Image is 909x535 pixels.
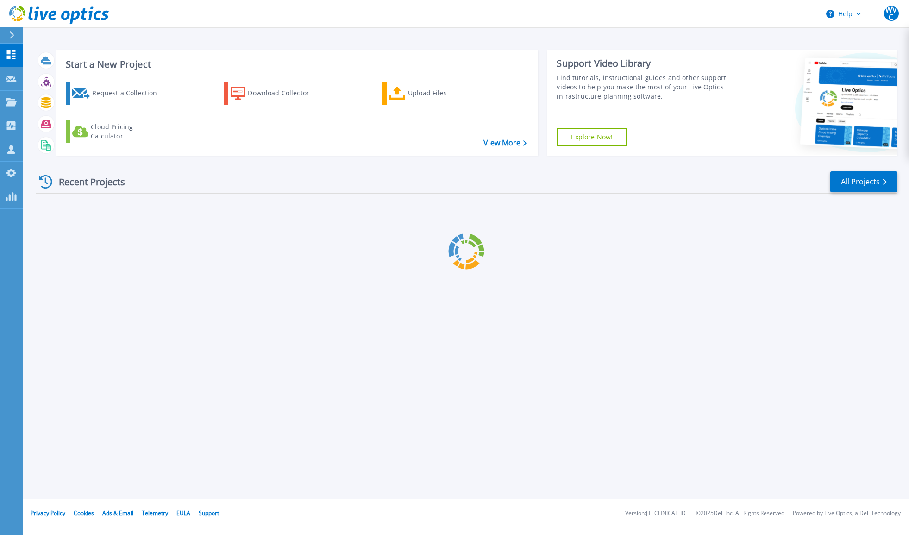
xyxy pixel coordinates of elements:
[199,509,219,517] a: Support
[142,509,168,517] a: Telemetry
[696,510,784,516] li: © 2025 Dell Inc. All Rights Reserved
[483,138,527,147] a: View More
[248,84,322,102] div: Download Collector
[224,82,327,105] a: Download Collector
[557,57,735,69] div: Support Video Library
[793,510,901,516] li: Powered by Live Optics, a Dell Technology
[36,170,138,193] div: Recent Projects
[74,509,94,517] a: Cookies
[66,82,169,105] a: Request a Collection
[830,171,897,192] a: All Projects
[382,82,486,105] a: Upload Files
[31,509,65,517] a: Privacy Policy
[625,510,688,516] li: Version: [TECHNICAL_ID]
[557,128,627,146] a: Explore Now!
[176,509,190,517] a: EULA
[102,509,133,517] a: Ads & Email
[66,120,169,143] a: Cloud Pricing Calculator
[66,59,527,69] h3: Start a New Project
[884,6,899,21] span: WVC
[92,84,166,102] div: Request a Collection
[557,73,735,101] div: Find tutorials, instructional guides and other support videos to help you make the most of your L...
[91,122,165,141] div: Cloud Pricing Calculator
[408,84,482,102] div: Upload Files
